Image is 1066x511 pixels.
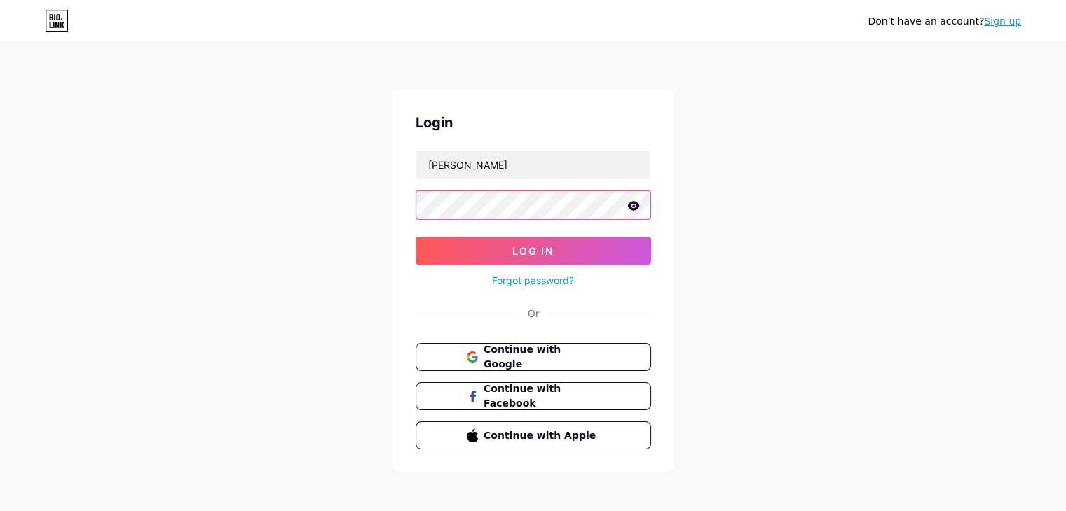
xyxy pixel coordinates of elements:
span: Log In [512,245,554,257]
input: Username [416,150,650,178]
button: Continue with Google [416,343,651,371]
a: Sign up [984,15,1021,27]
div: Login [416,112,651,133]
div: Or [528,306,539,321]
button: Continue with Apple [416,421,651,449]
span: Continue with Google [484,342,599,372]
button: Continue with Facebook [416,382,651,410]
span: Continue with Facebook [484,381,599,411]
span: Continue with Apple [484,428,599,443]
div: Don't have an account? [868,14,1021,29]
button: Log In [416,237,651,265]
a: Forgot password? [492,273,574,288]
